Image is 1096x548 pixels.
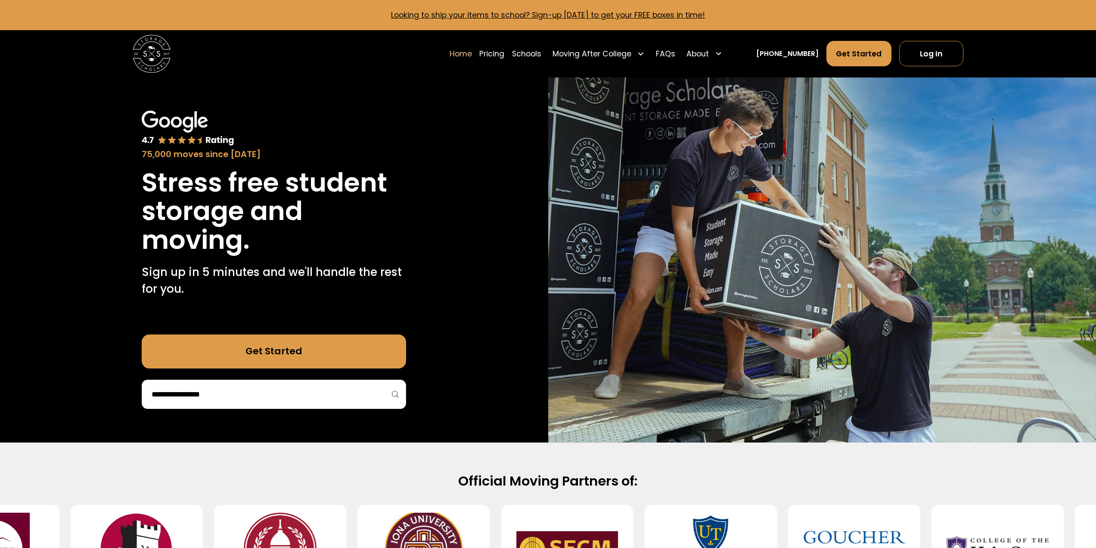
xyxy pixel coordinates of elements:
[133,35,171,73] a: home
[142,148,406,161] div: 75,000 moves since [DATE]
[142,111,234,146] img: Google 4.7 star rating
[512,40,541,67] a: Schools
[450,40,472,67] a: Home
[656,40,675,67] a: FAQs
[549,40,648,67] div: Moving After College
[826,41,892,66] a: Get Started
[142,168,406,254] h1: Stress free student storage and moving.
[142,263,406,297] p: Sign up in 5 minutes and we'll handle the rest for you.
[553,48,631,59] div: Moving After College
[899,41,963,66] a: Log In
[133,35,171,73] img: Storage Scholars main logo
[479,40,504,67] a: Pricing
[686,48,709,59] div: About
[683,40,726,67] div: About
[391,10,705,20] a: Looking to ship your items to school? Sign-up [DATE] to get your FREE boxes in time!
[142,334,406,368] a: Get Started
[246,473,850,490] h2: Official Moving Partners of:
[756,49,819,59] a: [PHONE_NUMBER]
